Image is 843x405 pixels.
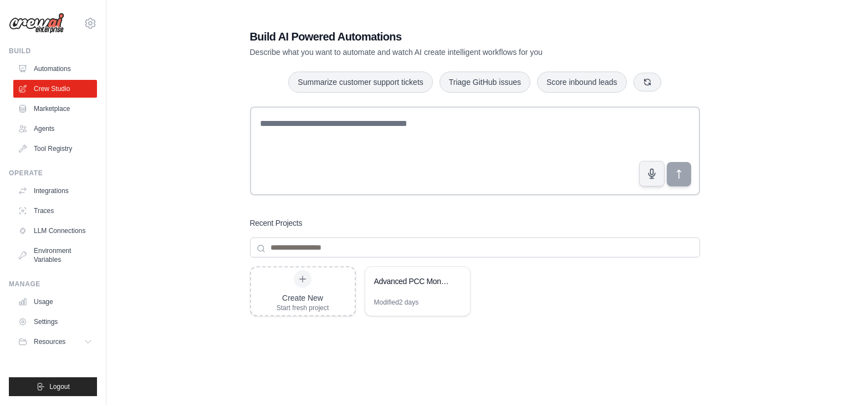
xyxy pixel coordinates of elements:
[288,72,432,93] button: Summarize customer support tickets
[13,293,97,311] a: Usage
[13,333,97,351] button: Resources
[639,161,665,186] button: Click to speak your automation idea
[277,292,329,303] div: Create New
[440,72,530,93] button: Triage GitHub issues
[13,80,97,98] a: Crew Studio
[13,120,97,138] a: Agents
[13,100,97,118] a: Marketplace
[9,13,64,34] img: Logo
[13,140,97,158] a: Tool Registry
[250,217,303,229] h3: Recent Projects
[13,60,97,78] a: Automations
[13,222,97,240] a: LLM Connections
[537,72,627,93] button: Score inbound leads
[49,382,70,391] span: Logout
[374,276,450,287] div: Advanced PCC Monitoring with AI-Driven Insights & Teleos Knowledge Graph Integration
[250,47,622,58] p: Describe what you want to automate and watch AI create intelligent workflows for you
[9,377,97,396] button: Logout
[374,298,419,307] div: Modified 2 days
[13,313,97,331] a: Settings
[9,169,97,178] div: Operate
[34,337,65,346] span: Resources
[13,202,97,220] a: Traces
[9,47,97,55] div: Build
[250,29,622,44] h1: Build AI Powered Automations
[277,303,329,312] div: Start fresh project
[13,182,97,200] a: Integrations
[13,242,97,269] a: Environment Variables
[9,280,97,288] div: Manage
[633,73,661,92] button: Get new suggestions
